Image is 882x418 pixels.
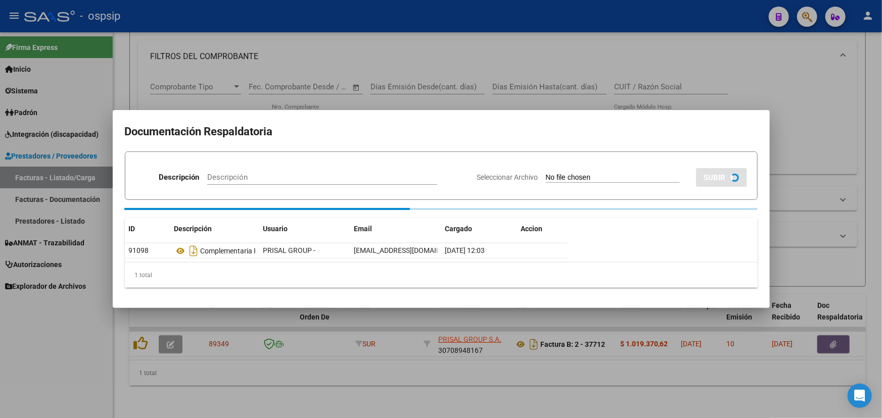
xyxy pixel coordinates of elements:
[477,173,538,181] span: Seleccionar Archivo
[263,225,288,233] span: Usuario
[848,384,872,408] div: Open Intercom Messenger
[350,218,441,240] datatable-header-cell: Email
[354,225,373,233] span: Email
[259,218,350,240] datatable-header-cell: Usuario
[445,225,473,233] span: Cargado
[696,168,747,187] button: SUBIR
[125,218,170,240] datatable-header-cell: ID
[354,246,467,254] span: [EMAIL_ADDRESS][DOMAIN_NAME]
[174,225,212,233] span: Descripción
[125,122,758,141] h2: Documentación Respaldatoria
[129,225,135,233] span: ID
[125,263,758,288] div: 1 total
[170,218,259,240] datatable-header-cell: Descripción
[704,173,726,182] span: SUBIR
[263,246,316,254] span: PRISAL GROUP -
[441,218,517,240] datatable-header-cell: Cargado
[174,243,255,259] div: Complementaria Fceb-37711
[188,243,201,259] i: Descargar documento
[159,172,199,183] p: Descripción
[517,218,568,240] datatable-header-cell: Accion
[129,246,149,254] span: 91098
[445,246,485,254] span: [DATE] 12:03
[521,225,543,233] span: Accion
